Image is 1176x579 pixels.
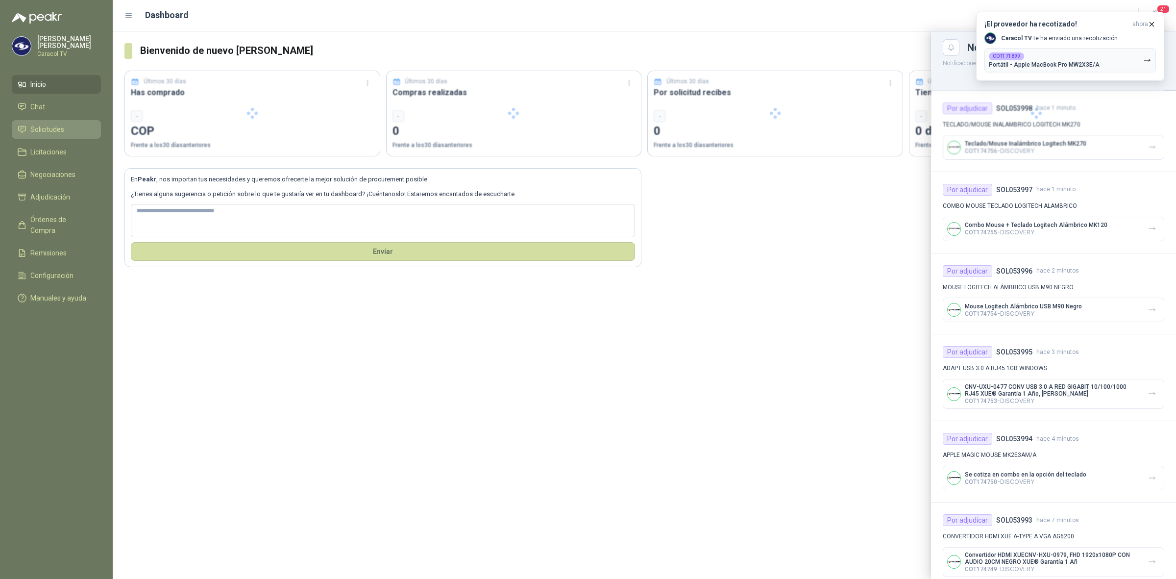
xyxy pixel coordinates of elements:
[943,451,1164,460] p: APPLE MAGIC MOUSE MK2E3AM/A
[30,79,46,90] span: Inicio
[943,514,992,526] div: Por adjudicar
[12,266,101,285] a: Configuración
[12,75,101,94] a: Inicio
[12,244,101,262] a: Remisiones
[993,54,1020,59] b: COT171899
[12,289,101,307] a: Manuales y ayuda
[967,43,1164,52] div: Notificaciones
[965,222,1107,228] p: Combo Mouse + Teclado Logitech Alámbrico MK120
[976,12,1164,81] button: ¡El proveedor ha recotizado!ahora Company LogoCaracol TV te ha enviado una recotización.COT171899...
[943,184,992,196] div: Por adjudicar
[12,165,101,184] a: Negociaciones
[965,565,1140,573] p: - DISCOVERY
[30,169,75,180] span: Negociaciones
[12,37,31,55] img: Company Logo
[965,303,1082,310] p: Mouse Logitech Alámbrico USB M90 Negro
[943,39,959,56] button: Close
[1036,434,1079,444] span: hace 4 minutos
[1001,34,1119,43] p: te ha enviado una recotización.
[943,364,1164,373] p: ADAPT USB 3.0 A RJ45 1GB WINDOWS
[965,229,997,236] span: COT174755
[989,61,1100,68] p: Portátil - Apple MacBook Pro MW2X3E/A
[965,310,997,317] span: COT174754
[1001,35,1032,42] b: Caracol TV
[12,12,62,24] img: Logo peakr
[943,283,1164,292] p: MOUSE LOGITECH ALÁMBRICO USB M90 NEGRO
[965,478,1086,485] p: - DISCOVERY
[1036,185,1076,194] span: hace 1 minuto
[943,532,1164,541] p: CONVERTIDOR HDMI XUE A-TYPE A VGA AG6200
[965,398,997,404] span: COT174753
[12,98,101,116] a: Chat
[145,8,189,22] h1: Dashboard
[1132,20,1148,28] span: ahora
[12,188,101,206] a: Adjudicación
[37,51,101,57] p: Caracol TV
[1036,516,1079,525] span: hace 7 minutos
[948,223,960,235] img: Company Logo
[30,214,92,236] span: Órdenes de Compra
[30,192,70,202] span: Adjudicación
[30,101,45,112] span: Chat
[30,147,67,157] span: Licitaciones
[30,124,64,135] span: Solicitudes
[943,60,979,67] button: Notificaciones
[943,201,1164,211] p: COMBO MOUSE TECLADO LOGITECH ALAMBRICO
[965,552,1140,565] p: Convertidor HDMI XUECNV-HXU-0979, FHD 1920x1080P CON AUDIO 20CM NEGRO XUE® Garantía 1 Añ
[965,228,1107,236] p: - DISCOVERY
[965,383,1140,397] p: CNV-UXU-0477 CONV USB 3.0 A RED GIGABIT 10/100/1000 RJ45 XUE® Garantía 1 Año, [PERSON_NAME]
[996,515,1032,526] h4: SOL053993
[965,471,1086,478] p: Se cotiza en combo en la opción del teclado
[1036,266,1079,276] span: hace 2 minutos
[37,35,101,49] p: [PERSON_NAME] [PERSON_NAME]
[943,433,992,445] div: Por adjudicar
[948,303,960,316] img: Company Logo
[931,56,1176,68] p: / Nuevas cotizaciones
[30,293,86,303] span: Manuales y ayuda
[12,120,101,139] a: Solicitudes
[996,266,1032,277] h4: SOL053996
[948,388,960,401] img: Company Logo
[943,346,992,358] div: Por adjudicar
[30,270,73,281] span: Configuración
[12,143,101,161] a: Licitaciones
[984,48,1156,73] button: COT171899Portátil - Apple MacBook Pro MW2X3E/A
[948,555,960,568] img: Company Logo
[1156,4,1170,14] span: 21
[1036,348,1079,357] span: hace 3 minutos
[1147,7,1164,25] button: 21
[965,310,1082,317] p: - DISCOVERY
[996,184,1032,195] h4: SOL053997
[984,20,1128,28] h3: ¡El proveedor ha recotizado!
[985,33,996,44] img: Company Logo
[996,347,1032,357] h4: SOL053995
[996,433,1032,444] h4: SOL053994
[12,210,101,240] a: Órdenes de Compra
[30,248,67,258] span: Remisiones
[965,397,1140,404] p: - DISCOVERY
[948,472,960,484] img: Company Logo
[965,478,997,485] span: COT174750
[965,566,997,573] span: COT174749
[943,265,992,277] div: Por adjudicar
